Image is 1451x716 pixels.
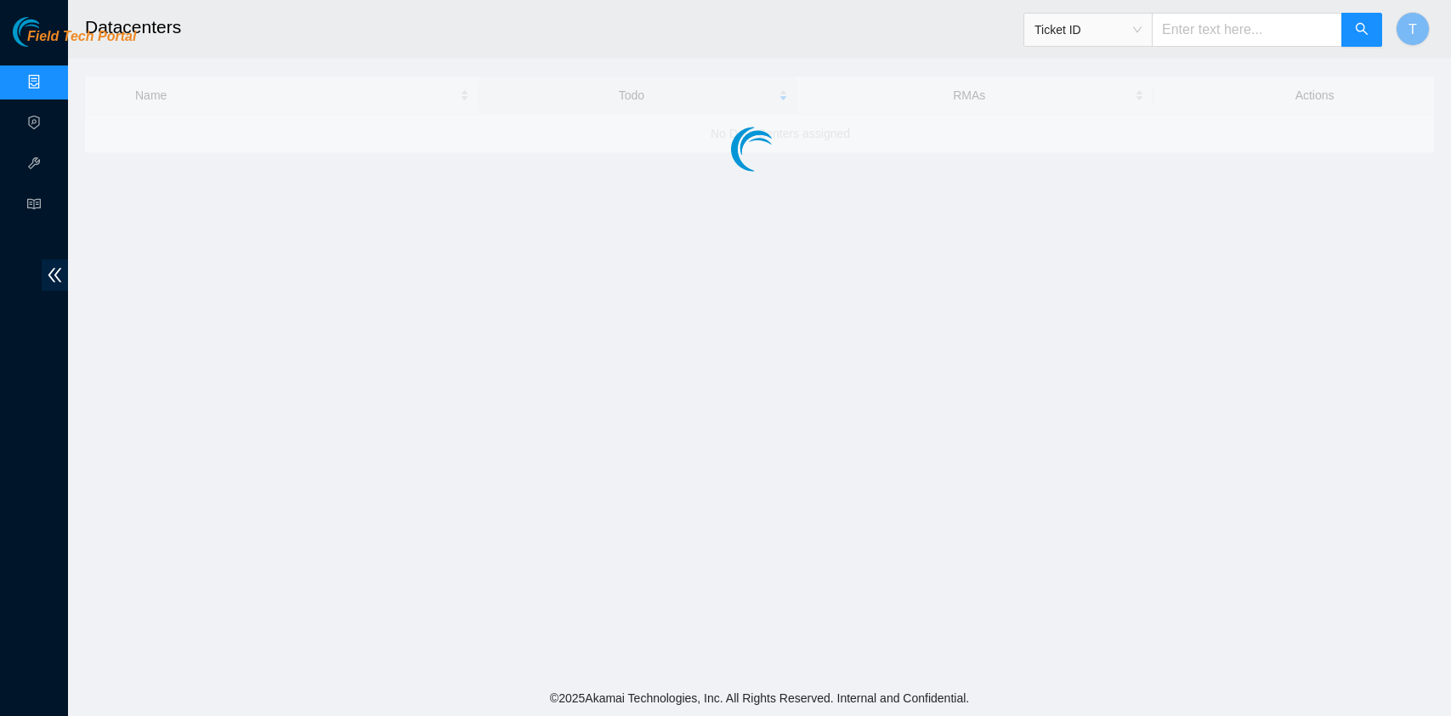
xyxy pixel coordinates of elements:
footer: © 2025 Akamai Technologies, Inc. All Rights Reserved. Internal and Confidential. [68,680,1451,716]
span: read [27,190,41,224]
a: Akamai TechnologiesField Tech Portal [13,31,136,53]
img: Akamai Technologies [13,17,86,47]
span: T [1408,19,1417,40]
span: Field Tech Portal [27,29,136,45]
span: search [1355,22,1369,38]
span: Ticket ID [1034,17,1142,43]
span: double-left [42,259,68,291]
button: T [1396,12,1430,46]
input: Enter text here... [1152,13,1342,47]
button: search [1341,13,1382,47]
